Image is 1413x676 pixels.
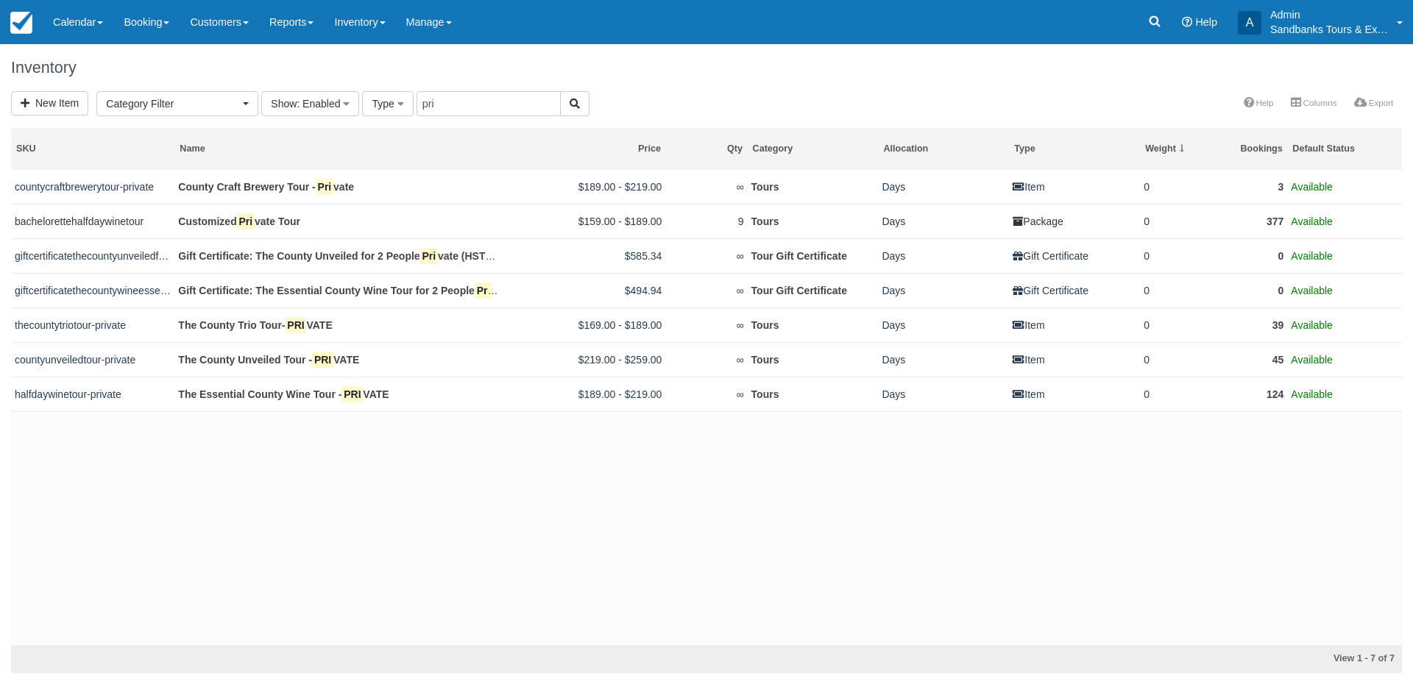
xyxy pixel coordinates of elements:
[502,307,665,342] td: $169.00 - $189.00
[748,204,879,238] td: Tours
[665,238,747,273] td: ∞
[1235,93,1402,115] ul: More
[1205,377,1287,411] td: 124
[1291,354,1333,366] span: Available
[1287,377,1402,411] td: Available
[1014,143,1135,155] div: Type
[1140,273,1205,307] td: 0
[312,352,333,368] mark: PRI
[11,238,174,273] td: giftcertificatethecountyunveiledfor2peopleprivateh
[751,250,847,262] a: Tour Gift Certificate
[178,248,534,264] a: Gift Certificate: The County Unveiled for 2 PeoplePrivate (HST included)
[341,386,363,402] mark: PRI
[1291,250,1333,262] span: Available
[11,59,1402,77] h1: Inventory
[748,238,879,273] td: Tour Gift Certificate
[316,179,333,195] mark: Pri
[1009,204,1140,238] td: Package
[748,273,879,307] td: Tour Gift Certificate
[11,91,88,115] a: New Item
[1345,93,1402,113] a: Export
[1270,22,1388,37] p: Sandbanks Tours & Experiences
[1287,170,1402,204] td: Available
[1291,388,1333,400] span: Available
[1278,285,1284,296] a: 0
[11,204,174,238] td: bachelorettehalfdaywinetour
[1205,238,1287,273] td: 0
[237,213,255,230] mark: Pri
[178,317,332,333] a: The County Trio Tour-PRIVATE
[178,386,389,402] a: The Essential County Wine Tour -PRIVATE
[753,143,874,155] div: Category
[1205,342,1287,377] td: 45
[178,282,589,299] a: Gift Certificate: The Essential County Wine Tour for 2 PeoplePrivate (HST included)
[1205,170,1287,204] td: 3
[16,143,170,155] div: SKU
[751,388,779,400] a: Tours
[502,342,665,377] td: $219.00 - $259.00
[1205,204,1287,238] td: 377
[665,377,747,411] td: ∞
[11,170,174,204] td: countycraftbrewerytour-private
[665,273,747,307] td: ∞
[1009,307,1140,342] td: Item
[1282,93,1345,113] a: Columns
[297,98,340,110] span: : Enabled
[1272,354,1284,366] a: 45
[502,273,665,307] td: $494.94
[1140,238,1205,273] td: 0
[878,170,1009,204] td: Days
[1140,170,1205,204] td: 0
[286,317,307,333] mark: PRI
[751,354,779,366] a: Tours
[1291,181,1333,193] span: Available
[417,91,561,116] input: Search Items
[1195,16,1217,28] span: Help
[1009,377,1140,411] td: Item
[372,98,394,110] span: Type
[507,143,661,155] div: Price
[878,307,1009,342] td: Days
[748,377,879,411] td: Tours
[174,170,502,204] td: County Craft Brewery Tour - Private
[751,181,779,193] a: Tours
[1287,273,1402,307] td: Available
[748,307,879,342] td: Tours
[1145,143,1200,155] div: Weight
[502,204,665,238] td: $159.00 - $189.00
[1287,238,1402,273] td: Available
[180,143,497,155] div: Name
[11,273,174,307] td: giftcertificatethecountywineessentialsfor2peoplepr
[751,216,779,227] a: Tours
[1009,238,1140,273] td: Gift Certificate
[751,285,847,296] a: Tour Gift Certificate
[1009,273,1140,307] td: Gift Certificate
[1272,319,1284,331] a: 39
[1238,11,1261,35] div: A
[946,652,1395,666] div: View 1 - 7 of 7
[174,238,502,273] td: Gift Certificate: The County Unveiled for 2 People Private (HST included)
[362,91,413,116] button: Type
[502,170,665,204] td: $189.00 - $219.00
[174,204,502,238] td: Customized Private Tour
[178,179,354,195] a: County Craft Brewery Tour -Private
[878,342,1009,377] td: Days
[11,307,174,342] td: thecountytriotour-private
[475,282,492,299] mark: Pri
[751,319,779,331] a: Tours
[174,342,502,377] td: The County Unveiled Tour - PRIVATE
[174,377,502,411] td: The Essential County Wine Tour - PRIVATE
[11,342,174,377] td: countyunveiledtour-private
[96,91,258,116] button: Category Filter
[1140,307,1205,342] td: 0
[665,204,747,238] td: 9
[1009,342,1140,377] td: Item
[1278,181,1284,193] a: 3
[420,248,438,264] mark: Pri
[1267,216,1283,227] a: 377
[878,238,1009,273] td: Days
[1292,143,1397,155] div: Default Status
[1287,204,1402,238] td: Available
[1140,204,1205,238] td: 0
[878,377,1009,411] td: Days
